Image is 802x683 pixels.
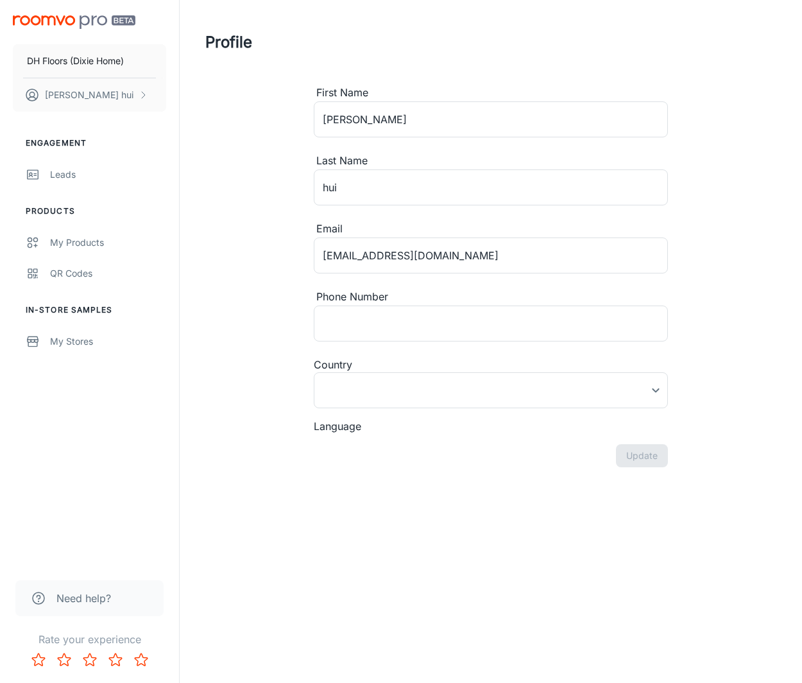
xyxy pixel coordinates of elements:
div: First Name [314,85,668,101]
img: Roomvo PRO Beta [13,15,135,29]
button: [PERSON_NAME] hui [13,78,166,112]
div: Last Name [314,153,668,169]
h1: Profile [205,31,252,54]
div: QR Codes [50,266,166,281]
div: My Products [50,236,166,250]
div: My Stores [50,334,166,349]
div: Language [314,419,668,434]
p: [PERSON_NAME] hui [45,88,133,102]
button: DH Floors (Dixie Home) [13,44,166,78]
div: Phone Number [314,289,668,306]
div: Country [314,357,668,372]
div: Leads [50,168,166,182]
p: DH Floors (Dixie Home) [27,54,124,68]
div: Email [314,221,668,238]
